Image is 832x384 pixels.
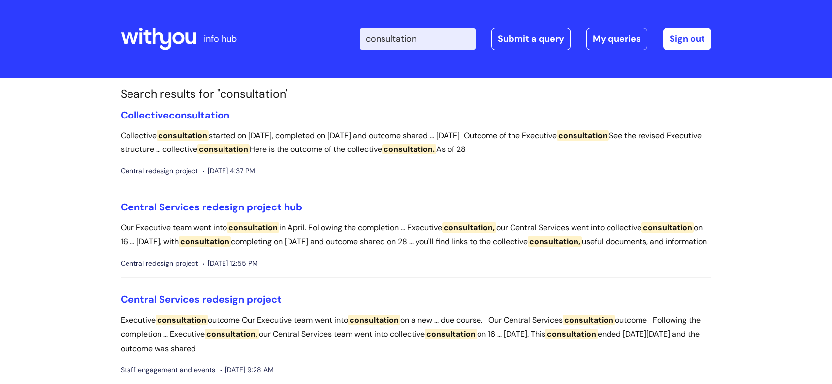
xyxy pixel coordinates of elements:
[442,222,496,233] span: consultation,
[491,28,571,50] a: Submit a query
[121,201,302,213] a: Central Services redesign project hub
[545,329,598,339] span: consultation
[220,364,274,376] span: [DATE] 9:28 AM
[121,221,711,249] p: Our Executive team went into in April. Following the completion ... Executive our Central Service...
[197,144,250,154] span: consultation
[121,313,711,355] p: Executive outcome Our Executive team went into on a new ... due course. Our Central Services outc...
[382,144,436,154] span: consultation.
[563,315,615,325] span: consultation
[179,236,231,247] span: consultation
[121,257,198,269] span: Central redesign project
[121,165,198,177] span: Central redesign project
[360,28,476,50] input: Search
[121,364,215,376] span: Staff engagement and events
[663,28,711,50] a: Sign out
[121,88,711,101] h1: Search results for "consultation"
[203,257,258,269] span: [DATE] 12:55 PM
[203,165,255,177] span: [DATE] 4:37 PM
[204,31,237,47] p: info hub
[557,130,609,141] span: consultation
[425,329,477,339] span: consultation
[227,222,279,233] span: consultation
[205,329,259,339] span: consultation,
[156,315,208,325] span: consultation
[157,130,209,141] span: consultation
[121,129,711,157] p: Collective started on [DATE], completed on [DATE] and outcome shared ... [DATE] Outcome of the Ex...
[348,315,400,325] span: consultation
[121,109,229,121] a: Collectiveconsultation
[528,236,582,247] span: consultation,
[586,28,647,50] a: My queries
[641,222,694,233] span: consultation
[121,293,282,306] a: Central Services redesign project
[169,109,229,121] span: consultation
[360,28,711,50] div: | -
